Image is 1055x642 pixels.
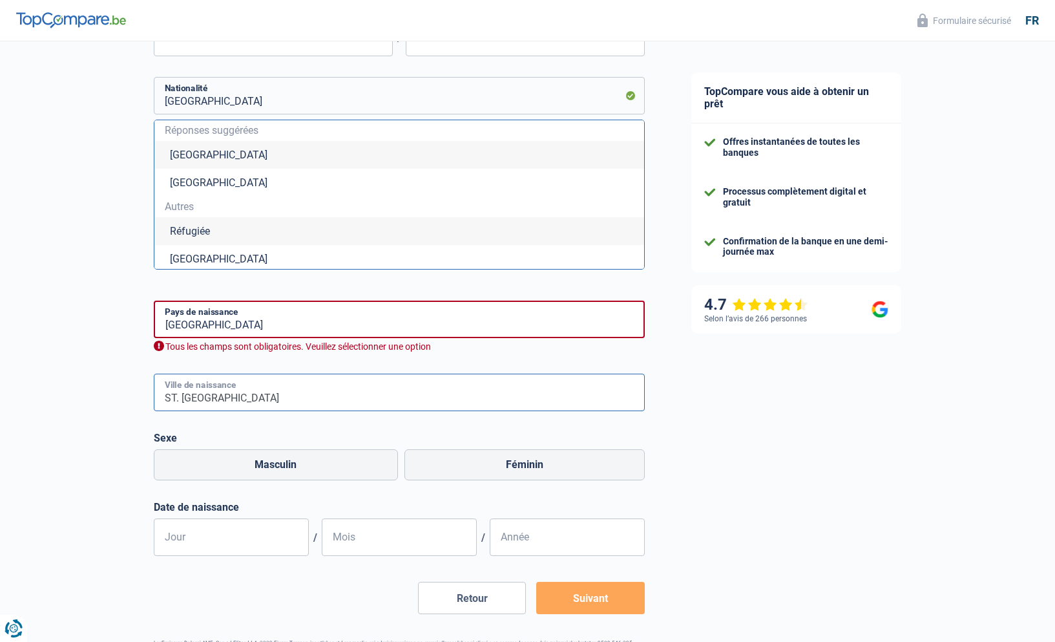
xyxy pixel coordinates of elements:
[165,125,634,136] span: Réponses suggérées
[154,217,644,245] li: Réfugiée
[165,202,634,212] span: Autres
[154,519,309,556] input: JJ
[154,77,645,114] input: Belgique
[490,519,645,556] input: AAAA
[309,531,322,544] span: /
[910,10,1019,31] button: Formulaire sécurisé
[154,341,645,353] div: Tous les champs sont obligatoires. Veuillez sélectionner une option
[723,186,888,208] div: Processus complètement digital et gratuit
[723,236,888,258] div: Confirmation de la banque en une demi-journée max
[154,141,644,169] li: [GEOGRAPHIC_DATA]
[536,582,644,614] button: Suivant
[704,295,808,314] div: 4.7
[704,314,807,323] div: Selon l’avis de 266 personnes
[154,432,645,444] label: Sexe
[477,531,490,544] span: /
[154,245,644,273] li: [GEOGRAPHIC_DATA]
[1025,14,1039,28] div: fr
[16,12,126,28] img: TopCompare Logo
[154,301,645,338] input: Belgique
[154,169,644,197] li: [GEOGRAPHIC_DATA]
[418,582,526,614] button: Retour
[322,519,477,556] input: MM
[404,449,645,480] label: Féminin
[154,449,399,480] label: Masculin
[154,501,645,513] label: Date de naissance
[691,72,901,123] div: TopCompare vous aide à obtenir un prêt
[723,136,888,158] div: Offres instantanées de toutes les banques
